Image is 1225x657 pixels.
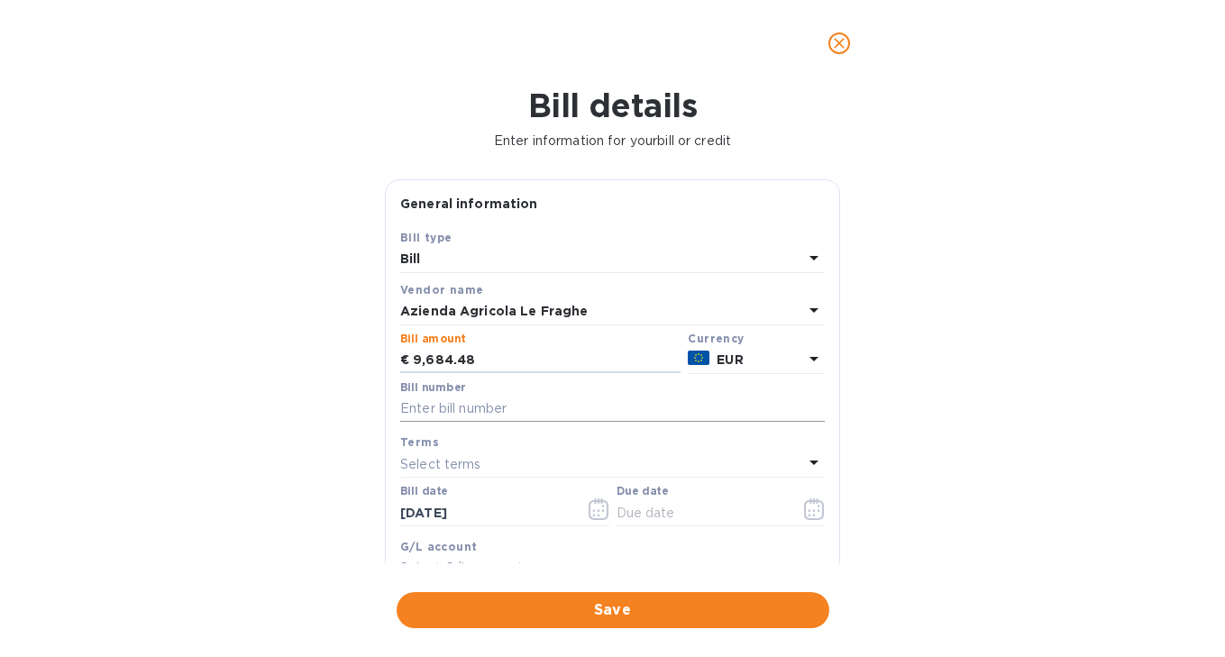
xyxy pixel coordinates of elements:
[688,332,744,345] b: Currency
[617,499,787,526] input: Due date
[400,231,453,244] b: Bill type
[400,540,477,553] b: G/L account
[400,347,413,374] div: €
[400,499,571,526] input: Select date
[717,352,743,367] b: EUR
[14,87,1211,124] h1: Bill details
[400,559,523,578] p: Select G/L account
[14,132,1211,151] p: Enter information for your bill or credit
[400,251,421,266] b: Bill
[400,435,439,449] b: Terms
[617,487,668,497] label: Due date
[400,333,465,344] label: Bill amount
[400,396,825,423] input: Enter bill number
[818,22,861,65] button: close
[397,592,829,628] button: Save
[400,382,465,393] label: Bill number
[400,487,448,497] label: Bill date
[400,196,538,211] b: General information
[411,599,815,621] span: Save
[400,304,588,318] b: Azienda Agricola Le Fraghe
[400,455,481,474] p: Select terms
[413,347,681,374] input: € Enter bill amount
[400,283,483,297] b: Vendor name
